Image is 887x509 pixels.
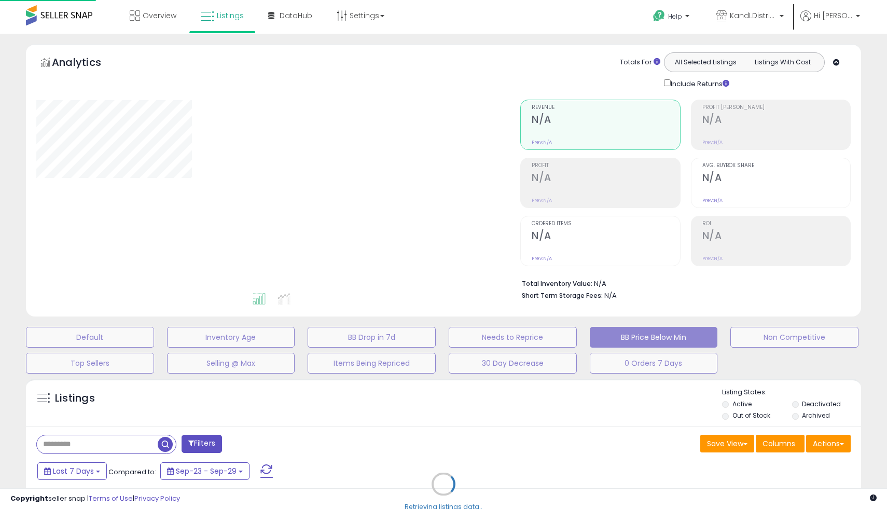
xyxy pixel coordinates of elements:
[532,255,552,262] small: Prev: N/A
[308,353,436,374] button: Items Being Repriced
[522,277,843,289] li: N/A
[702,139,723,145] small: Prev: N/A
[532,230,680,244] h2: N/A
[532,163,680,169] span: Profit
[532,139,552,145] small: Prev: N/A
[26,353,154,374] button: Top Sellers
[702,163,850,169] span: Avg. Buybox Share
[702,230,850,244] h2: N/A
[522,279,592,288] b: Total Inventory Value:
[532,114,680,128] h2: N/A
[730,327,858,348] button: Non Competitive
[656,77,742,89] div: Include Returns
[814,10,853,21] span: Hi [PERSON_NAME]
[449,327,577,348] button: Needs to Reprice
[702,105,850,111] span: Profit [PERSON_NAME]
[522,291,603,300] b: Short Term Storage Fees:
[532,172,680,186] h2: N/A
[449,353,577,374] button: 30 Day Decrease
[10,494,180,504] div: seller snap | |
[702,221,850,227] span: ROI
[167,327,295,348] button: Inventory Age
[730,10,777,21] span: KandLDistribution LLC
[143,10,176,21] span: Overview
[667,56,744,69] button: All Selected Listings
[167,353,295,374] button: Selling @ Max
[280,10,312,21] span: DataHub
[702,172,850,186] h2: N/A
[532,197,552,203] small: Prev: N/A
[604,291,617,300] span: N/A
[702,114,850,128] h2: N/A
[532,105,680,111] span: Revenue
[702,255,723,262] small: Prev: N/A
[590,353,718,374] button: 0 Orders 7 Days
[26,327,154,348] button: Default
[702,197,723,203] small: Prev: N/A
[217,10,244,21] span: Listings
[668,12,682,21] span: Help
[620,58,660,67] div: Totals For
[532,221,680,227] span: Ordered Items
[590,327,718,348] button: BB Price Below Min
[10,493,48,503] strong: Copyright
[52,55,121,72] h5: Analytics
[645,2,700,34] a: Help
[308,327,436,348] button: BB Drop in 7d
[800,10,860,34] a: Hi [PERSON_NAME]
[744,56,821,69] button: Listings With Cost
[653,9,666,22] i: Get Help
